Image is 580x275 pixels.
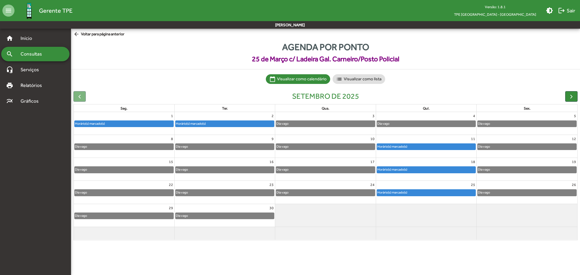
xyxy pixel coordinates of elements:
div: Dia vago [176,167,188,172]
a: 25 de setembro de 2025 [470,181,476,189]
div: Dia vago [176,213,188,219]
span: Voltar para página anterior [73,31,124,38]
h2: setembro de 2025 [292,92,359,101]
mat-icon: calendar_today [269,76,275,82]
a: 11 de setembro de 2025 [470,135,476,143]
td: 18 de setembro de 2025 [376,158,476,181]
mat-icon: logout [558,7,565,14]
td: 16 de setembro de 2025 [174,158,275,181]
div: Dia vago [75,190,87,195]
mat-icon: search [6,50,13,58]
mat-icon: menu [2,5,14,17]
a: 16 de setembro de 2025 [268,158,275,166]
span: Relatórios [17,82,50,89]
div: Horário(s) marcado(s) [377,144,408,149]
a: 10 de setembro de 2025 [369,135,376,143]
div: Dia vago [75,167,87,172]
mat-icon: print [6,82,13,89]
td: 15 de setembro de 2025 [74,158,174,181]
td: 9 de setembro de 2025 [174,135,275,158]
a: 24 de setembro de 2025 [369,181,376,189]
a: Gerente TPE [14,1,72,21]
a: 1 de setembro de 2025 [170,112,174,120]
a: sexta-feira [523,105,532,112]
td: 11 de setembro de 2025 [376,135,476,158]
span: Início [17,35,41,42]
div: Horário(s) marcado(s) [377,190,408,195]
a: 3 de setembro de 2025 [371,112,376,120]
a: 18 de setembro de 2025 [470,158,476,166]
a: 8 de setembro de 2025 [170,135,174,143]
a: 19 de setembro de 2025 [571,158,577,166]
td: 2 de setembro de 2025 [174,112,275,135]
mat-chip: Visualizar como calendário [266,74,330,84]
a: quinta-feira [422,105,431,112]
span: 25 de Março c/ Ladeira Gal. Carneiro/Posto Policial [71,54,580,64]
div: Dia vago [75,213,87,219]
td: 12 de setembro de 2025 [477,135,577,158]
a: 4 de setembro de 2025 [472,112,476,120]
a: 12 de setembro de 2025 [571,135,577,143]
mat-icon: headset_mic [6,66,13,73]
div: Dia vago [75,144,87,149]
div: Dia vago [478,144,490,149]
a: 2 de setembro de 2025 [270,112,275,120]
td: 23 de setembro de 2025 [174,181,275,204]
span: Sair [558,5,575,16]
img: Logo [19,1,39,21]
mat-icon: multiline_chart [6,98,13,105]
a: 5 de setembro de 2025 [573,112,577,120]
mat-icon: list [336,76,342,82]
a: 17 de setembro de 2025 [369,158,376,166]
a: quarta-feira [321,105,330,112]
span: TPE [GEOGRAPHIC_DATA] - [GEOGRAPHIC_DATA] [449,11,541,18]
a: 23 de setembro de 2025 [268,181,275,189]
div: Dia vago [276,190,289,195]
td: 29 de setembro de 2025 [74,204,174,227]
td: 1 de setembro de 2025 [74,112,174,135]
td: 30 de setembro de 2025 [174,204,275,227]
td: 8 de setembro de 2025 [74,135,174,158]
td: 5 de setembro de 2025 [477,112,577,135]
span: Consultas [17,50,50,58]
span: Gerente TPE [39,6,72,15]
button: Sair [556,5,578,16]
span: Serviços [17,66,47,73]
div: Horário(s) marcado(s) [377,167,408,172]
a: 29 de setembro de 2025 [168,204,174,212]
div: Dia vago [276,121,289,126]
div: Horário(s) marcado(s) [75,121,105,126]
td: 26 de setembro de 2025 [477,181,577,204]
mat-icon: arrow_back [73,31,81,38]
td: 4 de setembro de 2025 [376,112,476,135]
td: 10 de setembro de 2025 [275,135,376,158]
a: 9 de setembro de 2025 [270,135,275,143]
td: 22 de setembro de 2025 [74,181,174,204]
div: Dia vago [276,144,289,149]
a: terça-feira [221,105,229,112]
mat-chip: Visualizar como lista [333,74,385,84]
div: Dia vago [478,121,490,126]
div: Dia vago [478,190,490,195]
td: 3 de setembro de 2025 [275,112,376,135]
div: Dia vago [176,190,188,195]
div: Horário(s) marcado(s) [176,121,206,126]
a: 15 de setembro de 2025 [168,158,174,166]
a: 26 de setembro de 2025 [571,181,577,189]
a: segunda-feira [119,105,129,112]
div: Dia vago [377,121,390,126]
span: Gráficos [17,98,47,105]
a: 22 de setembro de 2025 [168,181,174,189]
a: 30 de setembro de 2025 [268,204,275,212]
td: 17 de setembro de 2025 [275,158,376,181]
div: Dia vago [176,144,188,149]
td: 19 de setembro de 2025 [477,158,577,181]
mat-icon: brightness_medium [546,7,553,14]
td: 24 de setembro de 2025 [275,181,376,204]
span: Agenda por ponto [71,40,580,54]
div: Versão: 1.8.1 [449,3,541,11]
mat-icon: home [6,35,13,42]
td: 25 de setembro de 2025 [376,181,476,204]
div: Dia vago [478,167,490,172]
div: Dia vago [276,167,289,172]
